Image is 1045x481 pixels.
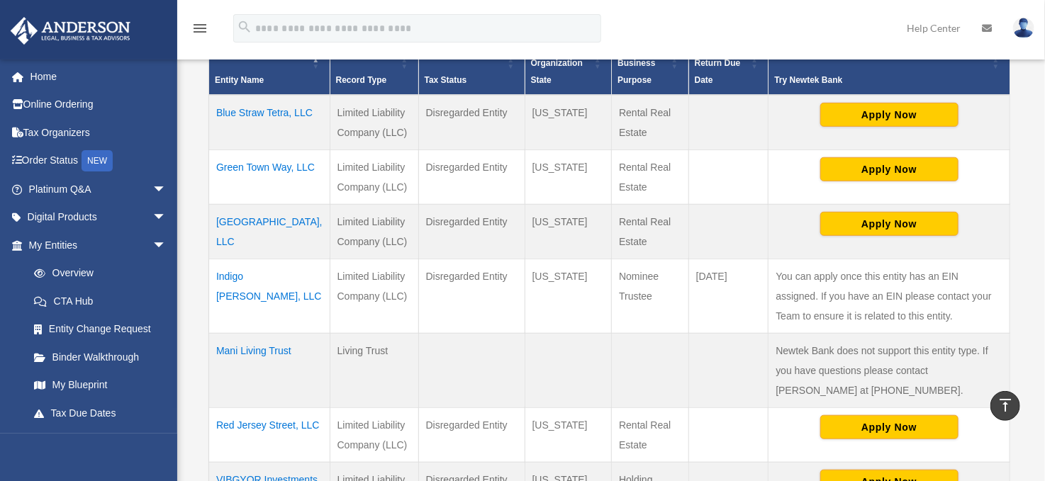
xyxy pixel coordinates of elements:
button: Apply Now [820,157,959,181]
img: User Pic [1013,18,1034,38]
td: Blue Straw Tetra, LLC [209,95,330,150]
td: Mani Living Trust [209,333,330,407]
td: Disregarded Entity [418,204,525,259]
td: Red Jersey Street, LLC [209,407,330,462]
span: arrow_drop_down [152,203,181,232]
a: Tax Organizers [10,118,188,147]
a: vertical_align_top [990,391,1020,421]
td: You can apply once this entity has an EIN assigned. If you have an EIN please contact your Team t... [769,259,1010,333]
th: Tax Status: Activate to sort [418,31,525,95]
a: Binder Walkthrough [20,343,181,371]
img: Anderson Advisors Platinum Portal [6,17,135,45]
a: Overview [20,259,174,288]
td: Newtek Bank does not support this entity type. If you have questions please contact [PERSON_NAME]... [769,333,1010,407]
a: Order StatusNEW [10,147,188,176]
a: Digital Productsarrow_drop_down [10,203,188,232]
th: Record Type: Activate to sort [330,31,418,95]
td: Limited Liability Company (LLC) [330,407,418,462]
a: menu [191,25,208,37]
td: Disregarded Entity [418,259,525,333]
td: Disregarded Entity [418,95,525,150]
span: arrow_drop_down [152,427,181,456]
a: Tax Due Dates [20,399,181,427]
span: Organization State [531,58,583,85]
span: arrow_drop_down [152,175,181,204]
td: Limited Liability Company (LLC) [330,259,418,333]
th: Try Newtek Bank : Activate to sort [769,31,1010,95]
div: Try Newtek Bank [774,72,988,89]
td: [US_STATE] [525,407,612,462]
td: Limited Liability Company (LLC) [330,204,418,259]
td: [US_STATE] [525,95,612,150]
td: Limited Liability Company (LLC) [330,95,418,150]
a: My Blueprint [20,371,181,400]
td: Disregarded Entity [418,407,525,462]
td: Rental Real Estate [612,149,689,204]
a: Entity Change Request [20,315,181,344]
span: Record Type [336,75,387,85]
th: Federal Return Due Date: Activate to sort [688,31,769,95]
td: Disregarded Entity [418,149,525,204]
i: search [237,19,252,35]
td: Rental Real Estate [612,95,689,150]
span: arrow_drop_down [152,231,181,260]
td: Rental Real Estate [612,407,689,462]
th: Business Purpose: Activate to sort [612,31,689,95]
td: Rental Real Estate [612,204,689,259]
td: [GEOGRAPHIC_DATA], LLC [209,204,330,259]
a: Platinum Q&Aarrow_drop_down [10,175,188,203]
td: Limited Liability Company (LLC) [330,149,418,204]
button: Apply Now [820,212,959,236]
td: [US_STATE] [525,259,612,333]
span: Entity Name [215,75,264,85]
a: Online Ordering [10,91,188,119]
button: Apply Now [820,103,959,127]
th: Organization State: Activate to sort [525,31,612,95]
span: Business Purpose [617,58,655,85]
a: CTA Hub [20,287,181,315]
i: menu [191,20,208,37]
span: Federal Return Due Date [695,41,741,85]
a: Home [10,62,188,91]
td: [DATE] [688,259,769,333]
td: Nominee Trustee [612,259,689,333]
div: NEW [82,150,113,171]
td: [US_STATE] [525,204,612,259]
td: Living Trust [330,333,418,407]
th: Entity Name: Activate to invert sorting [209,31,330,95]
td: [US_STATE] [525,149,612,204]
td: Green Town Way, LLC [209,149,330,204]
a: My Anderson Teamarrow_drop_down [10,427,188,455]
i: vertical_align_top [997,397,1014,414]
td: Indigo [PERSON_NAME], LLC [209,259,330,333]
a: My Entitiesarrow_drop_down [10,231,181,259]
button: Apply Now [820,415,959,439]
span: Tax Status [425,75,467,85]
